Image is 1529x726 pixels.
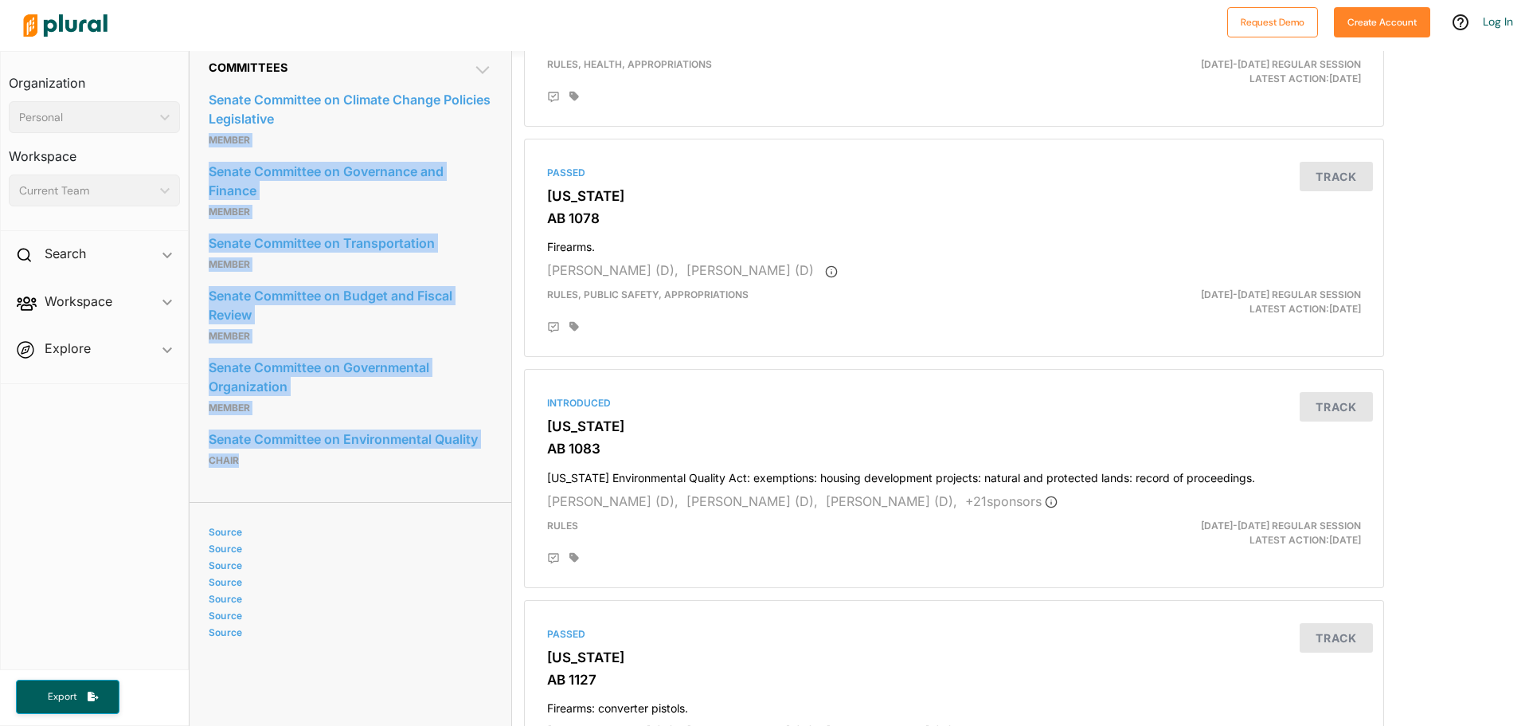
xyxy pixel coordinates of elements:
a: Source [209,610,487,622]
p: Chair [209,451,492,470]
h3: AB 1083 [547,441,1361,457]
h4: [US_STATE] Environmental Quality Act: exemptions: housing development projects: natural and prote... [547,464,1361,485]
h3: [US_STATE] [547,418,1361,434]
h3: [US_STATE] [547,649,1361,665]
a: Source [209,576,487,588]
div: Latest Action: [DATE] [1093,288,1373,316]
div: Add tags [569,552,579,563]
span: [DATE]-[DATE] Regular Session [1201,520,1361,532]
button: Track [1300,162,1373,191]
div: Latest Action: [DATE] [1093,519,1373,547]
a: Senate Committee on Climate Change Policies Legislative [209,88,492,131]
a: Senate Committee on Transportation [209,231,492,255]
a: Senate Committee on Budget and Fiscal Review [209,284,492,327]
button: Request Demo [1227,7,1318,37]
span: Rules [547,520,578,532]
span: + 21 sponsor s [965,493,1058,509]
p: Member [209,255,492,274]
span: Committees [209,61,287,74]
button: Create Account [1334,7,1430,37]
div: Passed [547,166,1361,180]
a: Log In [1483,14,1513,29]
div: Add Position Statement [547,552,560,565]
a: Source [209,543,487,555]
div: Introduced [547,396,1361,410]
h3: [US_STATE] [547,188,1361,204]
span: [PERSON_NAME] (D), [547,262,678,278]
span: [PERSON_NAME] (D), [547,493,678,509]
a: Senate Committee on Environmental Quality [209,427,492,451]
p: Member [209,327,492,346]
h4: Firearms. [547,233,1361,254]
a: Request Demo [1227,13,1318,29]
span: [DATE]-[DATE] Regular Session [1201,58,1361,70]
a: Source [209,626,487,638]
span: [PERSON_NAME] (D), [826,493,957,509]
span: Rules, Health, Appropriations [547,58,712,70]
button: Export [16,680,119,714]
h3: Workspace [9,133,180,168]
a: Source [209,559,487,571]
div: Add tags [569,91,579,102]
div: Current Team [19,182,154,199]
h3: AB 1127 [547,672,1361,688]
h3: Organization [9,60,180,95]
span: [PERSON_NAME] (D) [686,262,814,278]
p: Member [209,398,492,418]
span: Export [37,690,88,704]
span: [PERSON_NAME] (D), [686,493,818,509]
span: [DATE]-[DATE] Regular Session [1201,288,1361,300]
a: Create Account [1334,13,1430,29]
a: Source [209,593,487,605]
h4: Firearms: converter pistols. [547,694,1361,716]
a: Senate Committee on Governance and Finance [209,159,492,202]
button: Track [1300,392,1373,422]
div: Latest Action: [DATE] [1093,57,1373,86]
span: Rules, Public Safety, Appropriations [547,288,749,300]
a: Senate Committee on Governmental Organization [209,355,492,398]
p: Member [209,131,492,150]
div: Passed [547,627,1361,642]
div: Add Position Statement [547,91,560,104]
h2: Search [45,245,86,262]
button: Track [1300,623,1373,653]
h3: AB 1078 [547,210,1361,226]
div: Personal [19,109,154,126]
div: Add Position Statement [547,321,560,334]
div: Add tags [569,321,579,332]
a: Source [209,526,487,538]
p: Member [209,202,492,222]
